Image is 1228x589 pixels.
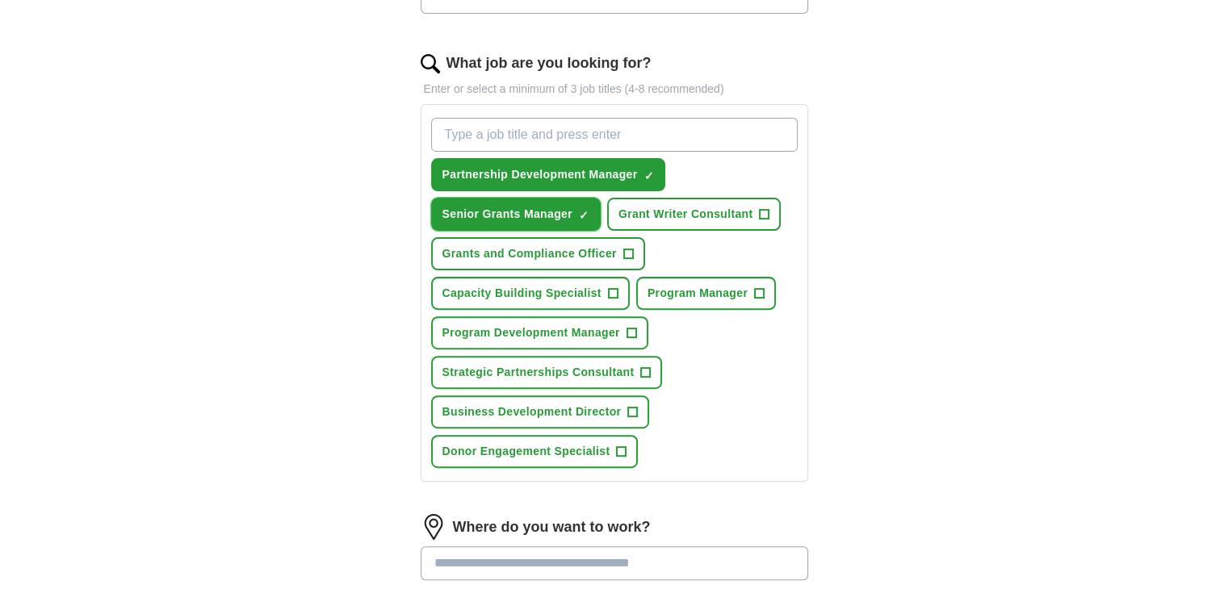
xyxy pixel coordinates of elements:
span: ✓ [643,169,653,182]
button: Grant Writer Consultant [607,198,781,231]
span: Program Development Manager [442,324,620,341]
span: Partnership Development Manager [442,166,638,183]
span: Strategic Partnerships Consultant [442,364,635,381]
img: search.png [421,54,440,73]
button: Capacity Building Specialist [431,277,630,310]
span: Grant Writer Consultant [618,206,752,223]
button: Grants and Compliance Officer [431,237,645,270]
button: Business Development Director [431,395,650,428]
span: Senior Grants Manager [442,206,572,223]
span: Program Manager [648,285,748,302]
button: Donor Engagement Specialist [431,435,639,468]
span: Donor Engagement Specialist [442,443,610,460]
button: Program Manager [636,277,776,310]
span: Business Development Director [442,403,622,420]
label: What job are you looking for? [446,52,652,74]
label: Where do you want to work? [453,516,651,538]
span: Capacity Building Specialist [442,285,601,302]
button: Partnership Development Manager✓ [431,158,666,191]
button: Program Development Manager [431,316,648,349]
img: location.png [421,514,446,540]
button: Senior Grants Manager✓ [431,198,601,231]
span: ✓ [579,209,589,222]
span: Grants and Compliance Officer [442,245,617,262]
p: Enter or select a minimum of 3 job titles (4-8 recommended) [421,81,808,98]
button: Strategic Partnerships Consultant [431,356,663,389]
input: Type a job title and press enter [431,118,798,152]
